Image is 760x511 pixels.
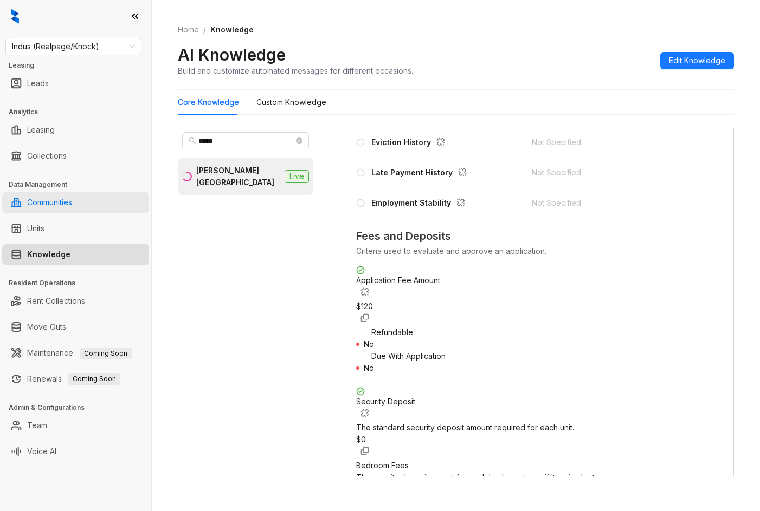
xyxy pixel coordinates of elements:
button: Edit Knowledge [660,52,734,69]
li: Leads [2,73,149,94]
a: Rent Collections [27,290,85,312]
h2: AI Knowledge [178,44,286,65]
div: Build and customize automated messages for different occasions. [178,65,413,76]
li: / [203,24,206,36]
a: Leads [27,73,49,94]
li: Communities [2,192,149,213]
a: Leasing [27,119,55,141]
a: RenewalsComing Soon [27,368,120,390]
a: Team [27,415,47,436]
h3: Admin & Configurations [9,403,151,412]
div: Custom Knowledge [256,96,326,108]
span: Coming Soon [68,373,120,385]
div: Not Specified [532,136,694,148]
span: search [189,137,196,145]
li: Team [2,415,149,436]
div: The standard security deposit amount required for each unit. [356,422,725,434]
a: Communities [27,192,72,213]
div: Refundable [371,326,725,338]
li: Move Outs [2,316,149,338]
h3: Analytics [9,107,151,117]
li: Knowledge [2,244,149,265]
span: close-circle [296,137,302,144]
span: Edit Knowledge [669,55,725,67]
div: Application Fee Amount [356,274,725,300]
span: Fees and Deposits [356,228,725,245]
h3: Leasing [9,61,151,70]
div: Due With Application [371,350,725,362]
div: Criteria used to evaluate and approve an application. [356,245,725,257]
li: Rent Collections [2,290,149,312]
a: Home [176,24,201,36]
div: The security deposit amount for each bedroom type, if it varies by type. [356,471,725,483]
div: Security Deposit [356,396,725,422]
span: No [364,339,374,349]
a: Voice AI [27,441,56,462]
span: Knowledge [210,25,254,34]
li: Leasing [2,119,149,141]
div: $ 120 [356,300,725,312]
div: $ 0 [356,434,725,446]
h3: Resident Operations [9,278,151,288]
li: Units [2,218,149,239]
div: Not Specified [532,197,694,209]
img: logo [11,9,19,24]
a: Move Outs [27,316,66,338]
h3: Data Management [9,180,151,189]
span: Coming Soon [80,348,132,359]
span: No [364,363,374,372]
div: Bedroom Fees [356,460,725,471]
div: Eviction History [371,136,449,150]
li: Collections [2,145,149,167]
span: Live [285,170,309,183]
div: Late Payment History [371,167,471,181]
span: Indus (Realpage/Knock) [12,38,135,55]
a: Knowledge [27,244,70,265]
div: Core Knowledge [178,96,239,108]
a: Collections [27,145,67,167]
div: Not Specified [532,167,694,179]
li: Voice AI [2,441,149,462]
li: Maintenance [2,342,149,364]
li: Renewals [2,368,149,390]
div: [PERSON_NAME][GEOGRAPHIC_DATA] [196,165,280,188]
a: Units [27,218,44,239]
div: Employment Stability [371,197,469,211]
